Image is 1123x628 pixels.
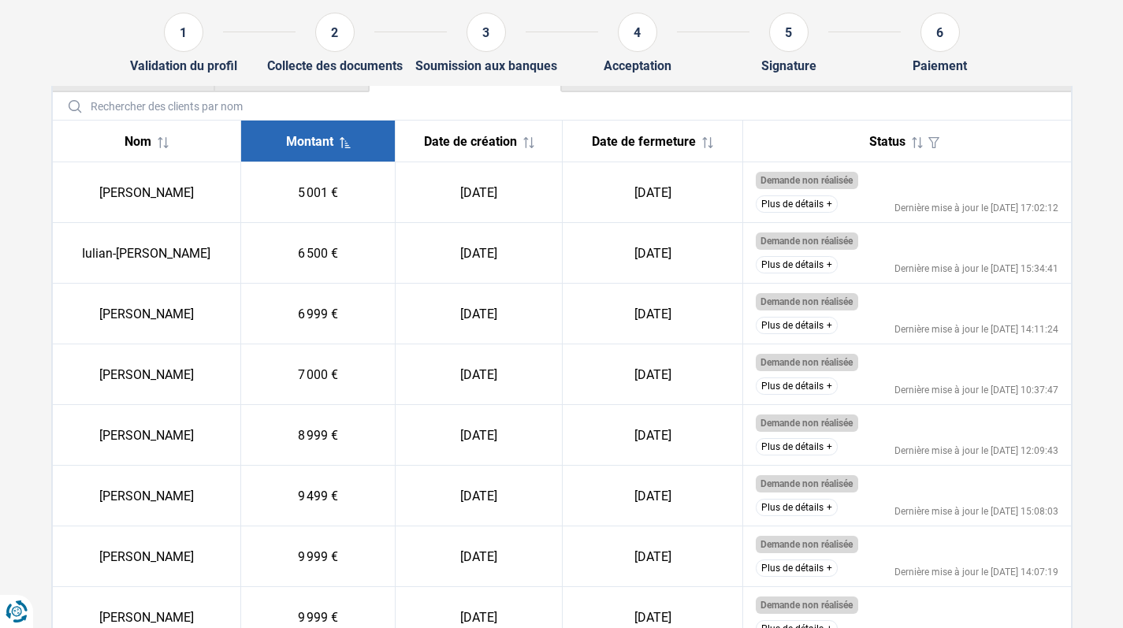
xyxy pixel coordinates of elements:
td: [DATE] [396,466,563,526]
div: 2 [315,13,355,52]
div: Dernière mise à jour le [DATE] 12:09:43 [894,446,1058,455]
span: Date de fermeture [592,134,696,149]
span: Nom [125,134,151,149]
td: [DATE] [396,526,563,587]
button: Plus de détails [756,195,838,213]
td: 6 500 € [241,223,396,284]
div: Soumission aux banques [415,58,557,73]
span: Demande non réalisée [760,418,853,429]
div: Dernière mise à jour le [DATE] 15:08:03 [894,507,1058,516]
span: Demande non réalisée [760,296,853,307]
td: [DATE] [396,344,563,405]
td: [DATE] [563,405,743,466]
div: Dernière mise à jour le [DATE] 15:34:41 [894,264,1058,273]
span: Demande non réalisée [760,175,853,186]
span: Montant [286,134,333,149]
div: 3 [467,13,506,52]
td: [PERSON_NAME] [53,344,241,405]
button: Plus de détails [756,559,838,577]
div: 4 [618,13,657,52]
div: Dernière mise à jour le [DATE] 14:07:19 [894,567,1058,577]
div: Validation du profil [130,58,237,73]
td: [DATE] [396,405,563,466]
button: Plus de détails [756,256,838,273]
div: Paiement [913,58,967,73]
div: Dernière mise à jour le [DATE] 14:11:24 [894,325,1058,334]
span: Status [869,134,905,149]
td: [DATE] [396,162,563,223]
span: Demande non réalisée [760,478,853,489]
div: 5 [769,13,809,52]
td: [DATE] [563,526,743,587]
td: [PERSON_NAME] [53,405,241,466]
td: Iulian-[PERSON_NAME] [53,223,241,284]
div: Signature [761,58,816,73]
div: 1 [164,13,203,52]
div: Dernière mise à jour le [DATE] 10:37:47 [894,385,1058,395]
button: Plus de détails [756,438,838,455]
td: [DATE] [563,284,743,344]
button: Plus de détails [756,499,838,516]
td: [PERSON_NAME] [53,162,241,223]
td: [DATE] [396,284,563,344]
span: Demande non réalisée [760,539,853,550]
td: [PERSON_NAME] [53,466,241,526]
td: [PERSON_NAME] [53,526,241,587]
div: Acceptation [604,58,671,73]
td: [DATE] [396,223,563,284]
span: Demande non réalisée [760,600,853,611]
td: [DATE] [563,344,743,405]
td: [DATE] [563,466,743,526]
td: [DATE] [563,223,743,284]
td: [DATE] [563,162,743,223]
div: Dernière mise à jour le [DATE] 17:02:12 [894,203,1058,213]
td: 7 000 € [241,344,396,405]
td: 9 499 € [241,466,396,526]
td: [PERSON_NAME] [53,284,241,344]
td: 5 001 € [241,162,396,223]
div: 6 [920,13,960,52]
span: Demande non réalisée [760,236,853,247]
td: 6 999 € [241,284,396,344]
td: 9 999 € [241,526,396,587]
input: Rechercher des clients par nom [59,92,1065,120]
div: Collecte des documents [267,58,403,73]
button: Plus de détails [756,317,838,334]
span: Date de création [424,134,517,149]
button: Plus de détails [756,377,838,395]
td: 8 999 € [241,405,396,466]
span: Demande non réalisée [760,357,853,368]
